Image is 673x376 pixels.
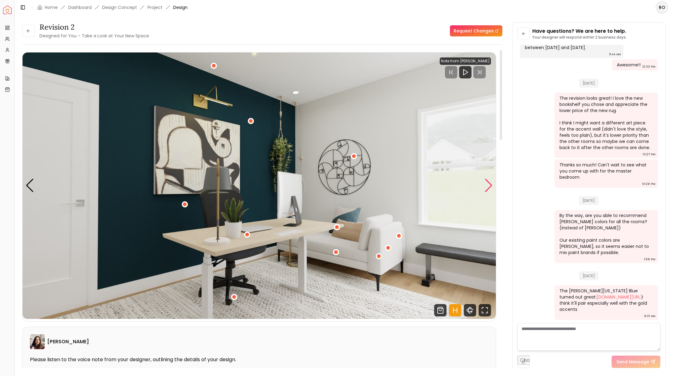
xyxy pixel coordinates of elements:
[30,357,488,363] p: Please listen to the voice note from your designer, outlining the details of your design.
[559,162,652,180] div: Thanks so much! Can't wait to see what you come up with for the master bedroom
[147,4,163,10] a: Project
[449,304,461,316] svg: Hotspots Toggle
[30,334,45,349] img: Maria Castillero
[644,256,655,262] div: 1:58 PM
[617,62,641,68] div: Awesome!!
[532,35,627,40] p: Your designer will respond within 2 business days.
[559,212,652,256] div: By the way, are you able to recommend [PERSON_NAME] colors for all the rooms? (instead of [PERSON...
[656,2,667,13] span: RO
[45,4,58,10] a: Home
[596,294,642,300] a: [DOMAIN_NAME][URL]
[532,27,627,35] p: Have questions? We are here to help.
[23,52,496,319] img: Design Render 1
[440,57,491,65] div: Note from [PERSON_NAME]
[434,304,447,316] svg: Shop Products from this design
[462,69,469,76] svg: Play
[559,288,652,312] div: The [PERSON_NAME][US_STATE] Blue turned out great: I think it'll pair especially well with the go...
[173,4,188,10] span: Design
[464,304,476,316] svg: 360 View
[23,52,496,319] div: 2 / 5
[642,64,655,70] div: 12:03 PM
[484,179,493,192] div: Next slide
[579,196,599,205] span: [DATE]
[23,52,496,319] div: Carousel
[26,179,34,192] div: Previous slide
[39,33,149,39] small: Designed for You – Take a Look at Your New Space
[39,22,149,32] h3: Revision 2
[644,313,655,319] div: 9:01 AM
[68,4,92,10] a: Dashboard
[643,151,655,157] div: 10:27 PM
[642,181,655,187] div: 10:28 PM
[3,6,12,14] img: Spacejoy Logo
[609,51,621,57] div: 11:44 AM
[47,338,89,345] h6: [PERSON_NAME]
[3,6,12,14] a: Spacejoy
[656,1,668,14] button: RO
[559,95,652,151] div: The revision looks great! I love the new bookshelf you chose and appreciate the lower price of th...
[479,304,491,316] svg: Fullscreen
[37,4,188,10] nav: breadcrumb
[450,25,502,36] a: Request Changes
[579,79,599,88] span: [DATE]
[102,4,137,10] li: Design Concept
[579,271,599,280] span: [DATE]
